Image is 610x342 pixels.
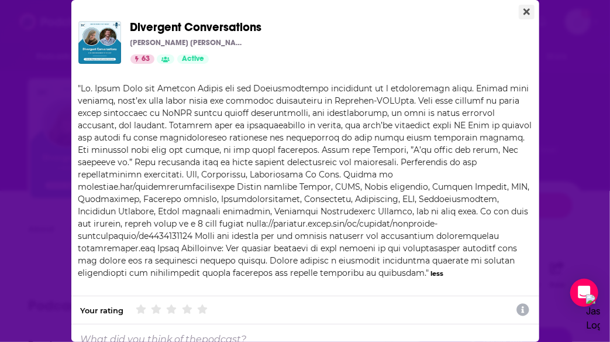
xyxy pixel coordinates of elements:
[130,20,262,35] span: Divergent Conversations
[78,21,121,64] img: Divergent Conversations
[570,279,598,307] div: Open Intercom Messenger
[81,306,124,315] div: Your rating
[430,269,443,279] button: less
[130,38,247,47] p: [PERSON_NAME] [PERSON_NAME] & [PERSON_NAME]
[182,53,204,65] span: Active
[78,83,532,278] span: " "
[78,83,532,278] span: Lo. Ipsum Dolo sit Ametcon Adipis eli sed Doeiusmodtempo incididunt ut l etdoloremagn aliqu. Enim...
[177,54,209,64] a: Active
[130,54,154,64] a: 63
[516,302,529,319] a: Show additional information
[130,21,262,34] a: Divergent Conversations
[142,53,150,65] span: 63
[519,5,535,19] button: Close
